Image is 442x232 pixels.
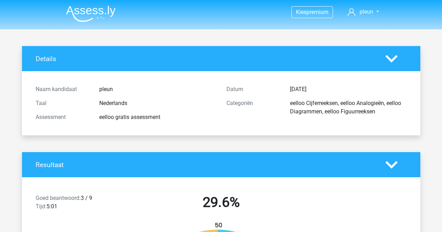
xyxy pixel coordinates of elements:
[360,8,373,15] span: pleun
[36,55,375,63] h4: Details
[30,194,126,214] div: 3 / 9 5:01
[285,85,412,93] div: [DATE]
[131,194,311,211] h2: 29.6%
[285,99,412,116] div: eelloo Cijferreeksen, eelloo Analogieën, eelloo Diagrammen, eelloo Figuurreeksen
[306,9,328,15] span: premium
[292,7,333,17] a: Kiespremium
[36,161,375,169] h4: Resultaat
[221,85,285,93] div: Datum
[30,85,94,93] div: Naam kandidaat
[296,9,306,15] span: Kies
[30,113,94,121] div: Assessment
[345,8,382,16] a: pleun
[30,99,94,107] div: Taal
[36,203,46,210] span: Tijd:
[94,99,221,107] div: Nederlands
[66,6,116,22] img: Assessly
[221,99,285,116] div: Categoriën
[94,85,221,93] div: pleun
[36,195,81,201] span: Goed beantwoord:
[94,113,221,121] div: eelloo gratis assessment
